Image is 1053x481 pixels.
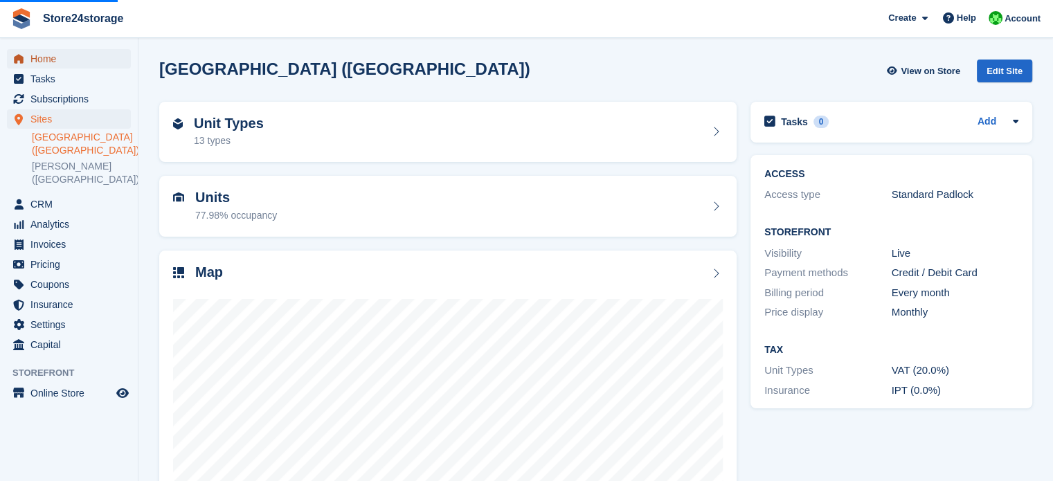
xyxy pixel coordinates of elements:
[888,11,916,25] span: Create
[159,176,737,237] a: Units 77.98% occupancy
[194,116,264,131] h2: Unit Types
[32,131,131,157] a: [GEOGRAPHIC_DATA] ([GEOGRAPHIC_DATA])
[195,208,277,223] div: 77.98% occupancy
[30,315,114,334] span: Settings
[7,215,131,234] a: menu
[989,11,1002,25] img: Tracy Harper
[195,264,223,280] h2: Map
[30,335,114,354] span: Capital
[7,194,131,214] a: menu
[764,227,1018,238] h2: Storefront
[30,109,114,129] span: Sites
[1005,12,1041,26] span: Account
[764,305,892,320] div: Price display
[7,315,131,334] a: menu
[30,383,114,403] span: Online Store
[892,305,1019,320] div: Monthly
[30,215,114,234] span: Analytics
[977,60,1032,82] div: Edit Site
[901,64,960,78] span: View on Store
[978,114,996,130] a: Add
[957,11,976,25] span: Help
[30,295,114,314] span: Insurance
[173,118,183,129] img: unit-type-icn-2b2737a686de81e16bb02015468b77c625bbabd49415b5ef34ead5e3b44a266d.svg
[159,102,737,163] a: Unit Types 13 types
[7,49,131,69] a: menu
[892,187,1019,203] div: Standard Padlock
[194,134,264,148] div: 13 types
[892,383,1019,399] div: IPT (0.0%)
[30,194,114,214] span: CRM
[7,255,131,274] a: menu
[977,60,1032,88] a: Edit Site
[764,169,1018,180] h2: ACCESS
[7,69,131,89] a: menu
[12,366,138,380] span: Storefront
[32,160,131,186] a: [PERSON_NAME] ([GEOGRAPHIC_DATA])
[37,7,129,30] a: Store24storage
[173,267,184,278] img: map-icn-33ee37083ee616e46c38cad1a60f524a97daa1e2b2c8c0bc3eb3415660979fc1.svg
[30,49,114,69] span: Home
[764,383,892,399] div: Insurance
[892,363,1019,379] div: VAT (20.0%)
[30,255,114,274] span: Pricing
[892,265,1019,281] div: Credit / Debit Card
[7,109,131,129] a: menu
[781,116,808,128] h2: Tasks
[30,69,114,89] span: Tasks
[159,60,530,78] h2: [GEOGRAPHIC_DATA] ([GEOGRAPHIC_DATA])
[11,8,32,29] img: stora-icon-8386f47178a22dfd0bd8f6a31ec36ba5ce8667c1dd55bd0f319d3a0aa187defe.svg
[7,383,131,403] a: menu
[30,275,114,294] span: Coupons
[7,295,131,314] a: menu
[892,246,1019,262] div: Live
[173,192,184,202] img: unit-icn-7be61d7bf1b0ce9d3e12c5938cc71ed9869f7b940bace4675aadf7bd6d80202e.svg
[764,285,892,301] div: Billing period
[764,246,892,262] div: Visibility
[7,275,131,294] a: menu
[813,116,829,128] div: 0
[764,187,892,203] div: Access type
[7,335,131,354] a: menu
[892,285,1019,301] div: Every month
[30,235,114,254] span: Invoices
[7,235,131,254] a: menu
[7,89,131,109] a: menu
[764,265,892,281] div: Payment methods
[30,89,114,109] span: Subscriptions
[764,345,1018,356] h2: Tax
[764,363,892,379] div: Unit Types
[195,190,277,206] h2: Units
[885,60,966,82] a: View on Store
[114,385,131,401] a: Preview store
